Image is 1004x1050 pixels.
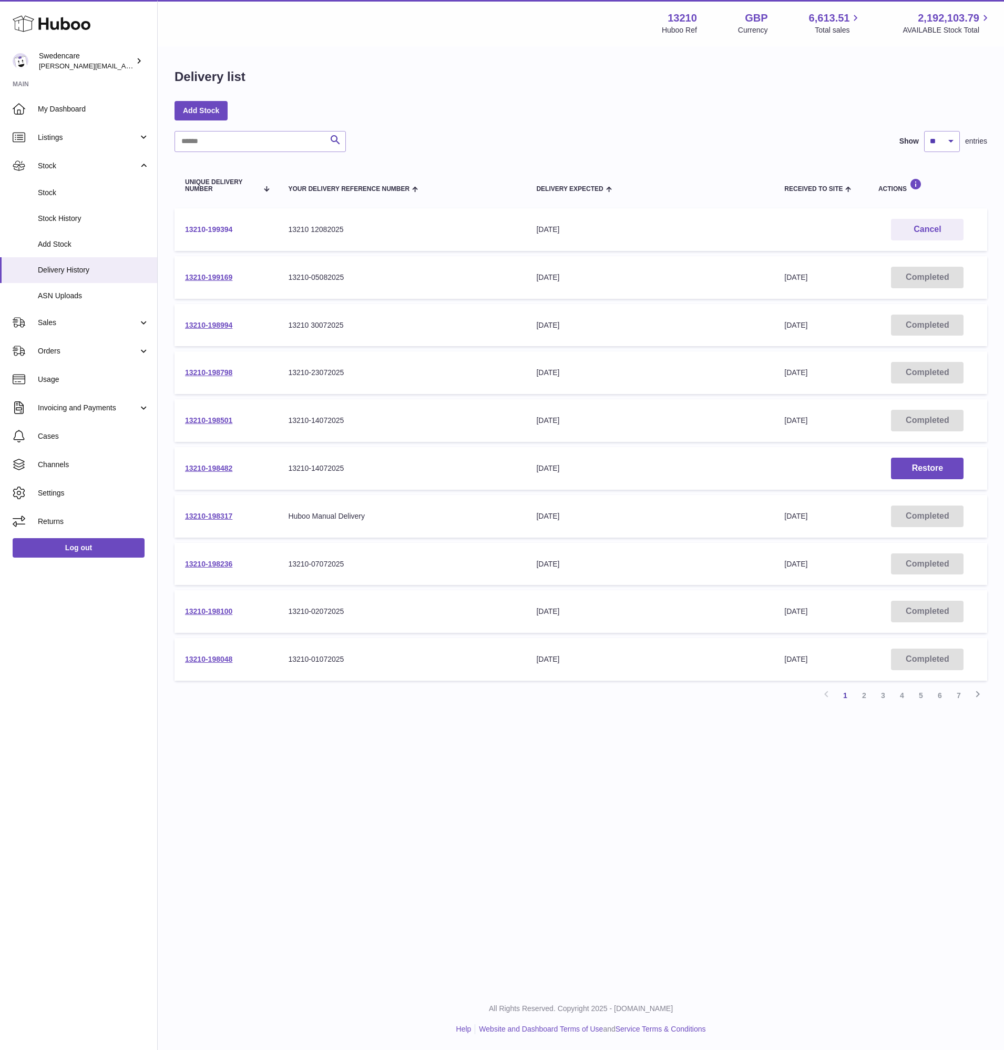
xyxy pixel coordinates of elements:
[288,654,515,664] div: 13210-01072025
[949,686,968,705] a: 7
[903,25,991,35] span: AVAILABLE Stock Total
[536,416,763,426] div: [DATE]
[13,538,145,557] a: Log out
[784,321,807,329] span: [DATE]
[288,186,409,193] span: Your Delivery Reference Number
[784,186,843,193] span: Received to Site
[38,488,149,498] span: Settings
[456,1025,472,1033] a: Help
[38,161,138,171] span: Stock
[662,25,697,35] div: Huboo Ref
[38,214,149,224] span: Stock History
[536,368,763,378] div: [DATE]
[891,219,964,240] button: Cancel
[38,460,149,470] span: Channels
[175,68,245,85] h1: Delivery list
[738,25,768,35] div: Currency
[836,686,855,705] a: 1
[38,375,149,385] span: Usage
[166,1004,996,1014] p: All Rights Reserved. Copyright 2025 - [DOMAIN_NAME]
[185,416,232,425] a: 13210-198501
[38,133,138,143] span: Listings
[185,512,232,520] a: 13210-198317
[185,179,258,193] span: Unique Delivery Number
[38,318,138,328] span: Sales
[918,11,979,25] span: 2,192,103.79
[288,511,515,521] div: Huboo Manual Delivery
[784,368,807,377] span: [DATE]
[809,11,850,25] span: 6,613.51
[784,655,807,663] span: [DATE]
[288,463,515,473] div: 13210-14072025
[38,104,149,114] span: My Dashboard
[38,431,149,441] span: Cases
[185,368,232,377] a: 13210-198798
[745,11,767,25] strong: GBP
[185,607,232,615] a: 13210-198100
[13,53,28,69] img: daniel.corbridge@swedencare.co.uk
[185,464,232,472] a: 13210-198482
[185,225,232,234] a: 13210-199394
[38,188,149,198] span: Stock
[784,607,807,615] span: [DATE]
[784,416,807,425] span: [DATE]
[288,416,515,426] div: 13210-14072025
[784,560,807,568] span: [DATE]
[536,607,763,617] div: [DATE]
[38,517,149,527] span: Returns
[536,511,763,521] div: [DATE]
[903,11,991,35] a: 2,192,103.79 AVAILABLE Stock Total
[479,1025,603,1033] a: Website and Dashboard Terms of Use
[39,62,267,70] span: [PERSON_NAME][EMAIL_ADDRESS][PERSON_NAME][DOMAIN_NAME]
[536,559,763,569] div: [DATE]
[891,458,964,479] button: Restore
[185,655,232,663] a: 13210-198048
[38,265,149,275] span: Delivery History
[536,463,763,473] div: [DATE]
[175,101,228,120] a: Add Stock
[893,686,911,705] a: 4
[809,11,862,35] a: 6,613.51 Total sales
[911,686,930,705] a: 5
[536,654,763,664] div: [DATE]
[288,607,515,617] div: 13210-02072025
[38,239,149,249] span: Add Stock
[899,136,919,146] label: Show
[475,1024,705,1034] li: and
[815,25,862,35] span: Total sales
[616,1025,706,1033] a: Service Terms & Conditions
[878,178,977,193] div: Actions
[536,320,763,330] div: [DATE]
[668,11,697,25] strong: 13210
[874,686,893,705] a: 3
[930,686,949,705] a: 6
[536,272,763,282] div: [DATE]
[38,403,138,413] span: Invoicing and Payments
[784,512,807,520] span: [DATE]
[39,51,134,71] div: Swedencare
[288,225,515,235] div: 13210 12082025
[38,291,149,301] span: ASN Uploads
[784,273,807,281] span: [DATE]
[38,346,138,356] span: Orders
[536,186,603,193] span: Delivery Expected
[288,272,515,282] div: 13210-05082025
[536,225,763,235] div: [DATE]
[185,321,232,329] a: 13210-198994
[185,273,232,281] a: 13210-199169
[288,320,515,330] div: 13210 30072025
[965,136,987,146] span: entries
[185,560,232,568] a: 13210-198236
[288,368,515,378] div: 13210-23072025
[855,686,874,705] a: 2
[288,559,515,569] div: 13210-07072025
